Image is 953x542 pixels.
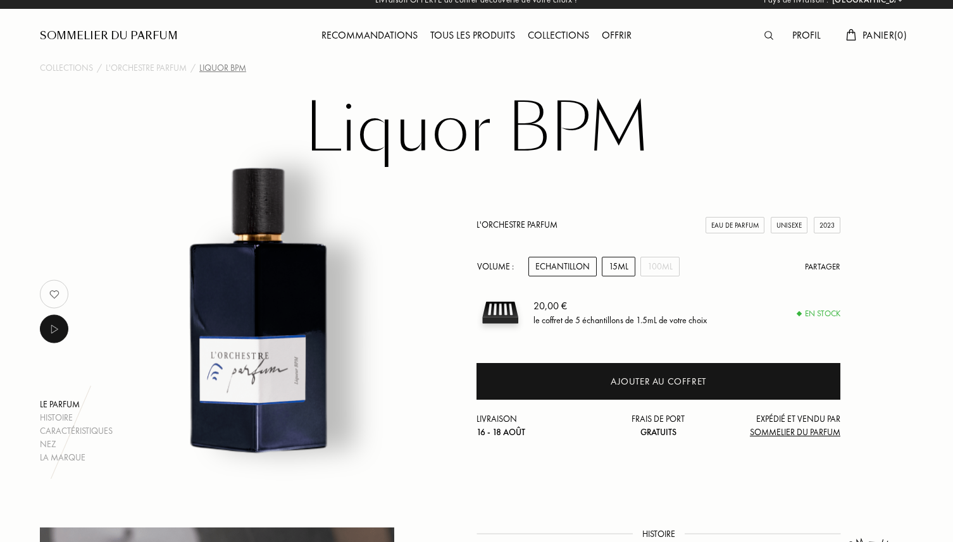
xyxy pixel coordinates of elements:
h1: Liquor BPM [160,94,793,164]
div: Histoire [40,411,113,424]
div: Tous les produits [424,28,521,44]
a: Profil [786,28,827,42]
div: Expédié et vendu par [719,412,840,439]
span: Gratuits [640,426,676,438]
a: L'Orchestre Parfum [476,219,557,230]
a: Tous les produits [424,28,521,42]
a: Sommelier du Parfum [40,28,178,44]
a: Offrir [595,28,638,42]
div: Livraison [476,412,598,439]
div: Partager [805,261,840,273]
img: sample box [476,289,524,336]
div: Profil [786,28,827,44]
div: Le parfum [40,398,113,411]
div: 100mL [640,257,680,276]
span: 16 - 18 août [476,426,525,438]
img: music_play.png [46,321,62,337]
div: Unisexe [771,217,807,234]
div: Collections [521,28,595,44]
img: no_like_p.png [42,281,67,307]
div: La marque [40,451,113,464]
div: Frais de port [598,412,719,439]
a: L'Orchestre Parfum [106,61,187,75]
div: / [97,61,102,75]
div: Echantillon [528,257,597,276]
a: Recommandations [315,28,424,42]
div: Volume : [476,257,521,276]
div: En stock [797,307,840,320]
div: le coffret de 5 échantillons de 1.5mL de votre choix [533,314,707,327]
a: Collections [521,28,595,42]
img: search_icn.svg [764,31,773,40]
div: 15mL [602,257,635,276]
div: 2023 [814,217,840,234]
span: Sommelier du Parfum [750,426,840,438]
div: Eau de Parfum [706,217,764,234]
div: Caractéristiques [40,424,113,438]
div: / [190,61,196,75]
img: Liquor BPM L'Orchestre Parfum [102,151,415,464]
div: Nez [40,438,113,451]
div: 20,00 € [533,299,707,314]
span: Panier ( 0 ) [863,28,907,42]
img: cart.svg [846,29,856,40]
div: Liquor BPM [199,61,246,75]
div: Recommandations [315,28,424,44]
div: Offrir [595,28,638,44]
div: Ajouter au coffret [611,374,706,389]
a: Collections [40,61,93,75]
